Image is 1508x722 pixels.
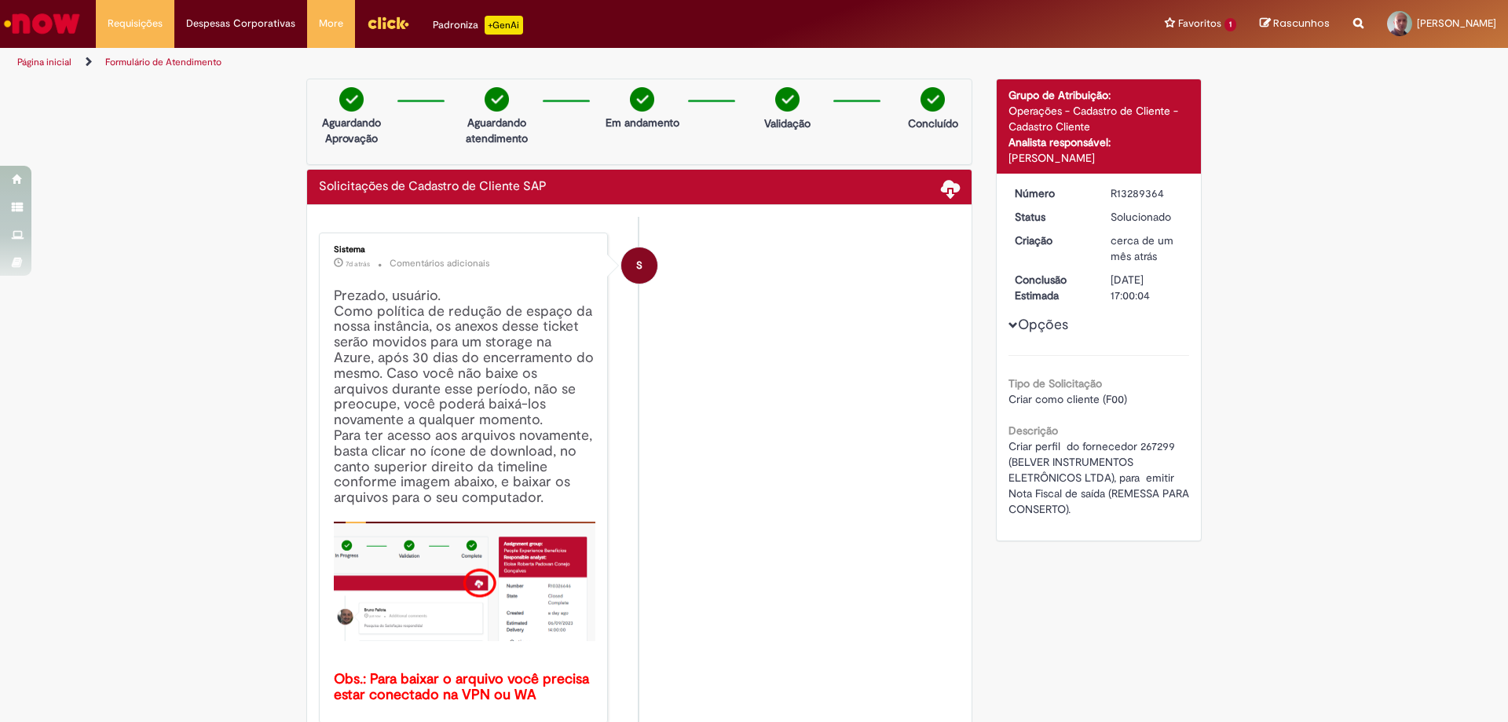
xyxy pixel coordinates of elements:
div: Analista responsável: [1008,134,1190,150]
h2: Solicitações de Cadastro de Cliente SAP Histórico de tíquete [319,180,547,194]
p: Aguardando atendimento [459,115,535,146]
span: Rascunhos [1273,16,1330,31]
span: More [319,16,343,31]
p: Aguardando Aprovação [313,115,390,146]
div: Operações - Cadastro de Cliente - Cadastro Cliente [1008,103,1190,134]
dt: Conclusão Estimada [1003,272,1100,303]
span: Favoritos [1178,16,1221,31]
span: Criar perfil do fornecedor 267299 (BELVER INSTRUMENTOS ELETRÔNICOS LTDA), para emitir Nota Fiscal... [1008,439,1192,516]
div: Solucionado [1111,209,1184,225]
b: Tipo de Solicitação [1008,376,1102,390]
span: Requisições [108,16,163,31]
img: check-circle-green.png [630,87,654,112]
small: Comentários adicionais [390,257,490,270]
time: 14/07/2025 06:51:26 [1111,233,1173,263]
span: S [636,247,642,284]
p: +GenAi [485,16,523,35]
img: check-circle-green.png [339,87,364,112]
img: check-circle-green.png [485,87,509,112]
div: System [621,247,657,284]
div: Sistema [334,245,595,255]
img: x_mdbda_azure_blob.picture2.png [334,522,595,641]
p: Em andamento [606,115,679,130]
img: click_logo_yellow_360x200.png [367,11,409,35]
img: check-circle-green.png [775,87,800,112]
img: ServiceNow [2,8,82,39]
a: Página inicial [17,56,71,68]
span: Criar como cliente (F00) [1008,392,1127,406]
div: 14/07/2025 06:51:26 [1111,233,1184,264]
span: cerca de um mês atrás [1111,233,1173,263]
span: [PERSON_NAME] [1417,16,1496,30]
ul: Trilhas de página [12,48,994,77]
div: [PERSON_NAME] [1008,150,1190,166]
img: check-circle-green.png [921,87,945,112]
dt: Número [1003,185,1100,201]
b: Descrição [1008,423,1058,438]
div: Padroniza [433,16,523,35]
dt: Status [1003,209,1100,225]
span: Despesas Corporativas [186,16,295,31]
div: [DATE] 17:00:04 [1111,272,1184,303]
dt: Criação [1003,233,1100,248]
b: Obs.: Para baixar o arquivo você precisa estar conectado na VPN ou WA [334,670,593,704]
div: R13289364 [1111,185,1184,201]
a: Formulário de Atendimento [105,56,221,68]
span: 7d atrás [346,259,370,269]
h4: Prezado, usuário. Como política de redução de espaço da nossa instância, os anexos desse ticket s... [334,288,595,703]
a: Rascunhos [1260,16,1330,31]
span: 1 [1224,18,1236,31]
time: 22/08/2025 02:21:41 [346,259,370,269]
div: Grupo de Atribuição: [1008,87,1190,103]
span: Baixar anexos [941,178,960,197]
p: Concluído [908,115,958,131]
p: Validação [764,115,811,131]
